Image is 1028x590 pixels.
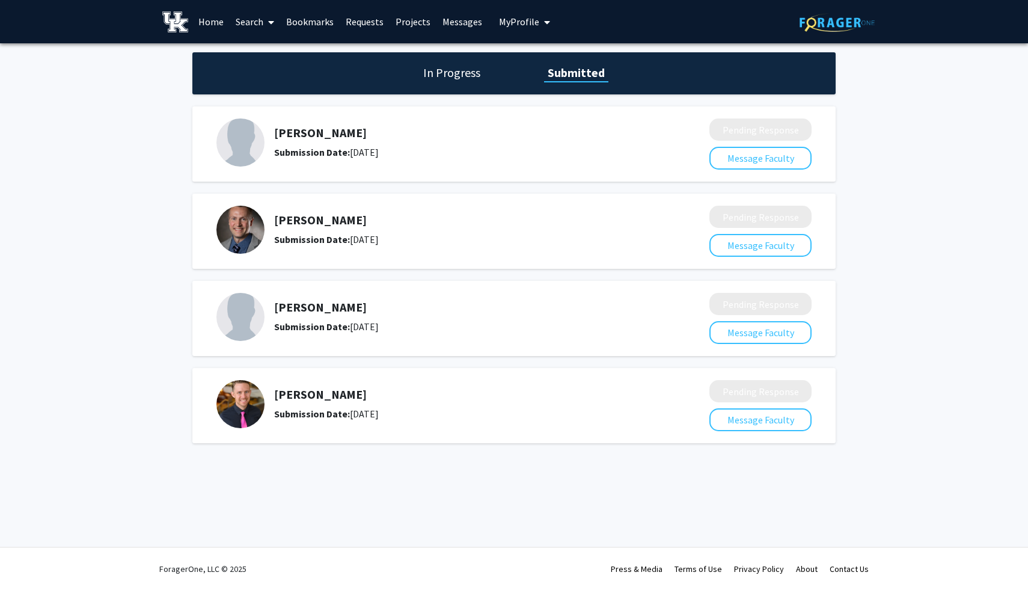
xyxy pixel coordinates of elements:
[709,293,812,315] button: Pending Response
[800,13,875,32] img: ForagerOne Logo
[274,145,646,159] div: [DATE]
[420,64,484,81] h1: In Progress
[159,548,246,590] div: ForagerOne, LLC © 2025
[274,213,646,227] h5: [PERSON_NAME]
[709,239,812,251] a: Message Faculty
[544,64,608,81] h1: Submitted
[274,407,646,421] div: [DATE]
[734,564,784,574] a: Privacy Policy
[274,300,646,315] h5: [PERSON_NAME]
[709,147,812,170] button: Message Faculty
[274,232,646,247] div: [DATE]
[9,536,51,581] iframe: Chat
[675,564,722,574] a: Terms of Use
[216,206,265,254] img: Profile Picture
[709,206,812,228] button: Pending Response
[830,564,869,574] a: Contact Us
[274,233,350,245] b: Submission Date:
[274,146,350,158] b: Submission Date:
[274,408,350,420] b: Submission Date:
[436,1,488,43] a: Messages
[709,234,812,257] button: Message Faculty
[709,380,812,402] button: Pending Response
[280,1,340,43] a: Bookmarks
[274,321,350,333] b: Submission Date:
[274,126,646,140] h5: [PERSON_NAME]
[709,414,812,426] a: Message Faculty
[192,1,230,43] a: Home
[709,118,812,141] button: Pending Response
[230,1,280,43] a: Search
[709,321,812,344] button: Message Faculty
[499,16,539,28] span: My Profile
[162,11,188,32] img: University of Kentucky Logo
[274,319,646,334] div: [DATE]
[390,1,436,43] a: Projects
[709,152,812,164] a: Message Faculty
[611,564,662,574] a: Press & Media
[274,387,646,402] h5: [PERSON_NAME]
[216,380,265,428] img: Profile Picture
[340,1,390,43] a: Requests
[796,564,818,574] a: About
[216,118,265,167] img: Profile Picture
[216,293,265,341] img: Profile Picture
[709,408,812,431] button: Message Faculty
[709,327,812,339] a: Message Faculty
